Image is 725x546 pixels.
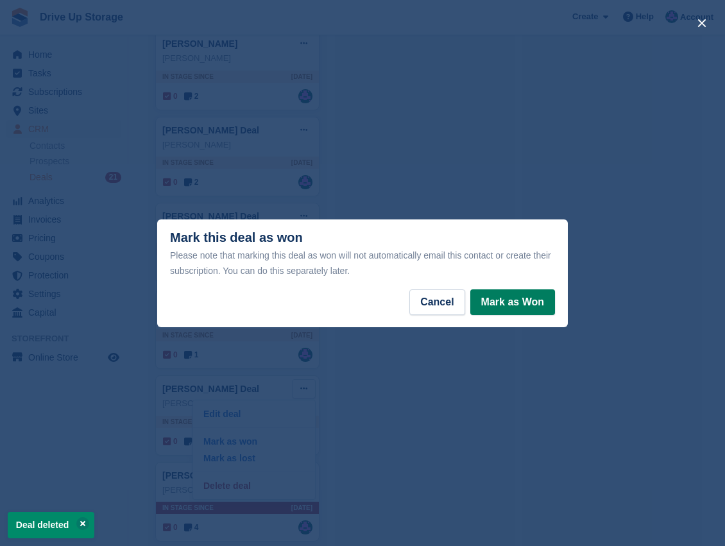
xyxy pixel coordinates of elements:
[170,248,555,278] div: Please note that marking this deal as won will not automatically email this contact or create the...
[409,289,465,315] button: Cancel
[692,13,712,33] button: close
[170,230,555,278] div: Mark this deal as won
[8,512,94,538] p: Deal deleted
[470,289,555,315] button: Mark as Won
